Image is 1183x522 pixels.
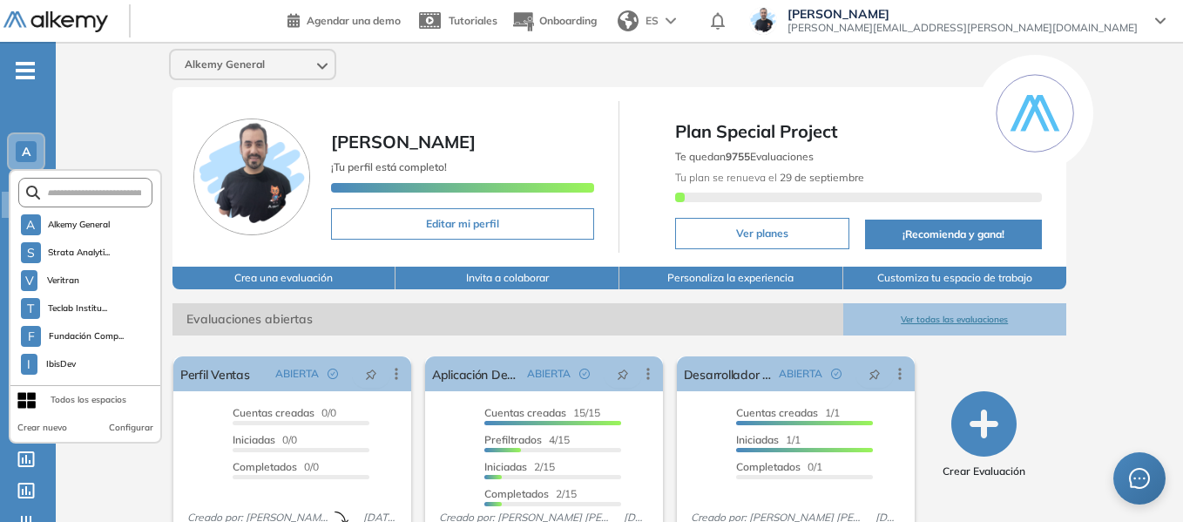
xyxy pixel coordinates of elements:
[484,487,577,500] span: 2/15
[25,274,34,288] span: V
[684,356,772,391] a: Desarrollador VueJS
[1129,468,1150,489] span: message
[26,218,35,232] span: A
[449,14,497,27] span: Tutoriales
[484,460,555,473] span: 2/15
[27,246,35,260] span: S
[484,433,542,446] span: Prefiltrados
[365,367,377,381] span: pushpin
[777,171,864,184] b: 29 de septiembre
[869,367,881,381] span: pushpin
[736,406,840,419] span: 1/1
[193,119,310,235] img: Foto de perfil
[48,329,124,343] span: Fundación Comp...
[666,17,676,24] img: arrow
[617,367,629,381] span: pushpin
[736,433,779,446] span: Iniciadas
[432,356,520,391] a: Aplicación Developer Alkemy
[233,433,275,446] span: Iniciadas
[788,7,1138,21] span: [PERSON_NAME]
[172,303,843,336] span: Evaluaciones abiertas
[233,433,297,446] span: 0/0
[233,406,314,419] span: Cuentas creadas
[726,150,750,163] b: 9755
[484,487,549,500] span: Completados
[604,360,642,388] button: pushpin
[233,460,297,473] span: Completados
[17,421,67,435] button: Crear nuevo
[172,267,396,289] button: Crea una evaluación
[275,366,319,382] span: ABIERTA
[47,302,108,315] span: Teclab Institu...
[109,421,153,435] button: Configurar
[16,69,35,72] i: -
[44,357,78,371] span: IbisDev
[331,160,447,173] span: ¡Tu perfil está completo!
[331,208,595,240] button: Editar mi perfil
[618,10,639,31] img: world
[395,267,619,289] button: Invita a colaborar
[48,218,111,232] span: Alkemy General
[27,302,34,315] span: T
[646,13,659,29] span: ES
[579,369,590,379] span: check-circle
[675,119,1042,145] span: Plan Special Project
[779,366,822,382] span: ABIERTA
[675,171,864,184] span: Tu plan se renueva el
[675,218,849,249] button: Ver planes
[51,393,126,407] div: Todos los espacios
[27,357,30,371] span: I
[736,406,818,419] span: Cuentas creadas
[843,267,1067,289] button: Customiza tu espacio de trabajo
[287,9,401,30] a: Agendar una demo
[943,464,1025,479] span: Crear Evaluación
[328,369,338,379] span: check-circle
[865,220,1042,249] button: ¡Recomienda y gana!
[28,329,35,343] span: F
[511,3,597,40] button: Onboarding
[843,303,1067,336] button: Ver todas las evaluaciones
[619,267,843,289] button: Personaliza la experiencia
[855,360,894,388] button: pushpin
[22,145,30,159] span: A
[185,58,265,71] span: Alkemy General
[352,360,390,388] button: pushpin
[484,406,566,419] span: Cuentas creadas
[943,391,1025,479] button: Crear Evaluación
[831,369,842,379] span: check-circle
[788,21,1138,35] span: [PERSON_NAME][EMAIL_ADDRESS][PERSON_NAME][DOMAIN_NAME]
[736,433,801,446] span: 1/1
[307,14,401,27] span: Agendar una demo
[3,11,108,33] img: Logo
[331,131,476,153] span: [PERSON_NAME]
[675,150,814,163] span: Te quedan Evaluaciones
[736,460,822,473] span: 0/1
[484,433,570,446] span: 4/15
[484,460,527,473] span: Iniciadas
[527,366,571,382] span: ABIERTA
[180,356,250,391] a: Perfil Ventas
[233,406,336,419] span: 0/0
[233,460,319,473] span: 0/0
[44,274,81,288] span: Veritran
[736,460,801,473] span: Completados
[484,406,600,419] span: 15/15
[48,246,111,260] span: Strata Analyti...
[539,14,597,27] span: Onboarding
